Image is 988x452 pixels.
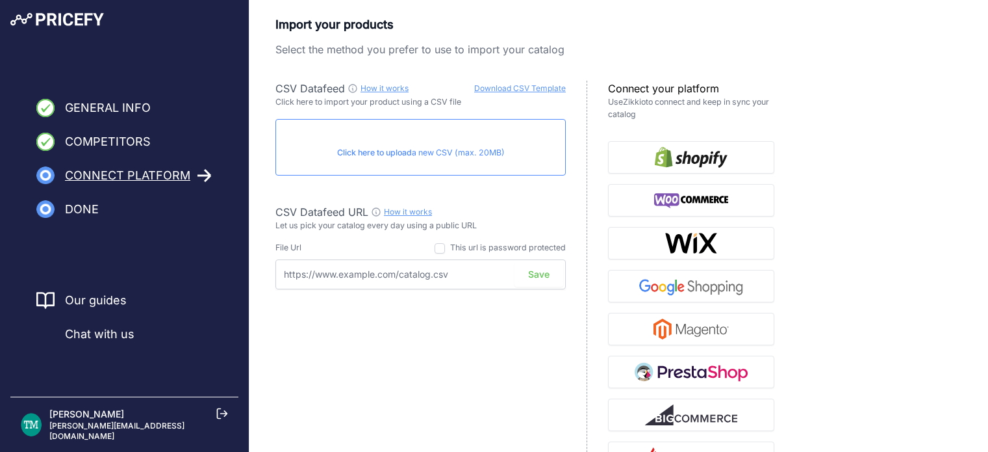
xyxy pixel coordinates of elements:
[514,262,563,287] button: Save
[450,242,566,254] div: This url is password protected
[635,362,748,382] img: PrestaShop
[608,81,774,96] p: Connect your platform
[275,42,774,57] p: Select the method you prefer to use to import your catalog
[65,325,134,343] span: Chat with us
[275,259,566,289] input: https://www.example.com/catalog.csv
[65,133,151,151] span: Competitors
[653,319,729,339] img: Magento 2
[635,276,748,297] img: Google Shopping
[65,200,99,219] span: Done
[361,83,409,93] a: How it works
[275,96,566,109] p: Click here to import your product using a CSV file
[65,99,151,117] span: General Info
[36,325,134,343] a: Chat with us
[645,405,737,425] img: BigCommerce
[275,206,368,219] span: CSV Datafeed URL
[608,96,774,120] p: Use to connect and keep in sync your catalog
[49,421,228,442] p: [PERSON_NAME][EMAIL_ADDRESS][DOMAIN_NAME]
[655,147,728,168] img: Shopify
[275,16,774,34] p: Import your products
[474,83,566,93] a: Download CSV Template
[623,97,646,107] a: Zikkio
[337,148,412,157] span: Click here to upload
[275,82,345,95] span: CSV Datafeed
[286,147,555,159] p: a new CSV (max. 20MB)
[10,13,104,26] img: Pricefy Logo
[384,207,432,217] a: How it works
[665,233,718,254] img: Wix
[654,190,729,211] img: WooCommerce
[65,291,127,310] a: Our guides
[275,220,566,232] p: Let us pick your catalog every day using a public URL
[275,242,301,254] div: File Url
[65,166,190,185] span: Connect Platform
[49,408,228,421] p: [PERSON_NAME]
